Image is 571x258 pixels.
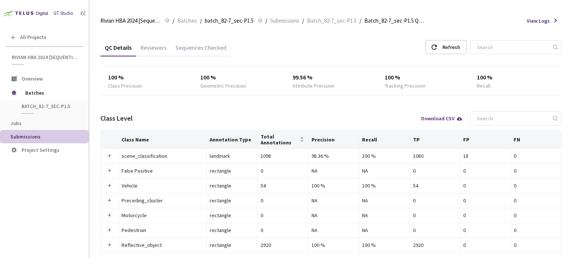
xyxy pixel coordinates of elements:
input: Search [472,112,552,125]
th: Precision [309,131,359,149]
div: Sequences Checked [171,44,231,56]
button: Expand row [106,168,112,174]
div: 0 [413,211,457,219]
div: Class Level [100,114,133,123]
input: Search [472,40,552,54]
li: / [172,16,174,25]
div: 0 [261,226,305,234]
th: Recall [359,131,410,149]
th: FP [460,131,511,149]
div: Recall [477,82,490,89]
span: Batch_82-7_sec-P1.5 [307,16,357,25]
div: 0 [514,196,558,205]
div: QC Details [100,44,136,56]
th: FN [511,131,561,149]
div: Preceding_cluster [122,196,203,205]
div: 0 [261,196,305,205]
th: Total Annotations [258,131,309,149]
span: Jobs [10,120,22,127]
span: Batches [177,16,197,25]
th: Class Name [119,131,207,149]
div: scene_classification [122,152,203,160]
div: 1098 [261,152,305,160]
div: 54 [261,182,305,190]
div: 99.56 % [293,73,370,82]
div: Pedestrian [122,226,203,234]
div: 0 [463,196,507,205]
div: rectangle [210,226,254,234]
li: / [302,16,304,25]
span: Submissions [10,133,41,140]
li: / [359,16,361,25]
button: Expand row [106,197,112,203]
div: NA [312,226,356,234]
div: 100 % [312,241,356,249]
a: Submissions [269,16,301,25]
div: 54 [413,182,457,190]
span: All Projects [20,34,46,40]
div: Tracking Precision [385,82,425,89]
div: 0 [261,167,305,175]
div: 100 % [312,182,356,190]
div: GT Studio [54,10,73,17]
div: 100 % [362,241,406,249]
div: Download CSV [421,116,463,121]
div: rectangle [210,182,254,190]
span: Batches [25,85,76,100]
span: View Logs [527,17,550,25]
div: 0 [463,226,507,234]
div: 0 [413,196,457,205]
button: Expand row [106,183,112,189]
div: NA [362,226,406,234]
div: NA [312,211,356,219]
div: NA [312,167,356,175]
div: 100 % [477,73,554,82]
div: 0 [514,182,558,190]
button: Expand row [106,212,112,218]
span: Total Annotations [261,134,298,146]
div: 2920 [413,241,457,249]
th: TP [410,131,461,149]
div: 100 % [362,182,406,190]
div: NA [362,167,406,175]
div: 0 [463,182,507,190]
div: 0 [514,211,558,219]
div: Vehicle [122,182,203,190]
div: 0 [514,152,558,160]
div: 0 [413,167,457,175]
div: rectangle [210,211,254,219]
div: 2920 [261,241,305,249]
div: NA [362,196,406,205]
span: Rivian HBA 2024 [Sequential] [100,16,161,25]
div: 0 [463,167,507,175]
div: Refresh [442,40,460,54]
div: 100 % [108,73,185,82]
li: / [265,16,267,25]
div: False Positive [122,167,203,175]
span: Overview [22,75,43,82]
div: 0 [514,167,558,175]
div: 0 [514,226,558,234]
div: 0 [463,211,507,219]
div: Reflective_object [122,241,203,249]
div: 0 [514,241,558,249]
span: batch_82-7_sec-P1.5 [22,103,77,110]
div: 0 [463,241,507,249]
div: Geometric Precision [200,82,246,89]
div: landmark [210,152,254,160]
span: batch_82-7_sec-P1.5 [205,16,254,25]
div: NA [312,196,356,205]
div: Class Precision [108,82,142,89]
a: Batch_82-7_sec-P1.5 [306,16,358,25]
button: Expand row [106,242,112,248]
div: rectangle [210,241,254,249]
span: Submissions [270,16,299,25]
div: 100 % [200,73,277,82]
div: NA [362,211,406,219]
li: / [200,16,202,25]
span: Batch_82-7_sec-P1.5 QC - [DATE] [364,16,425,25]
div: 100 % [362,152,406,160]
span: Rivian HBA 2024 [Sequential] [12,54,78,61]
div: 100 % [385,73,462,82]
div: Attribute Precision [293,82,335,89]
